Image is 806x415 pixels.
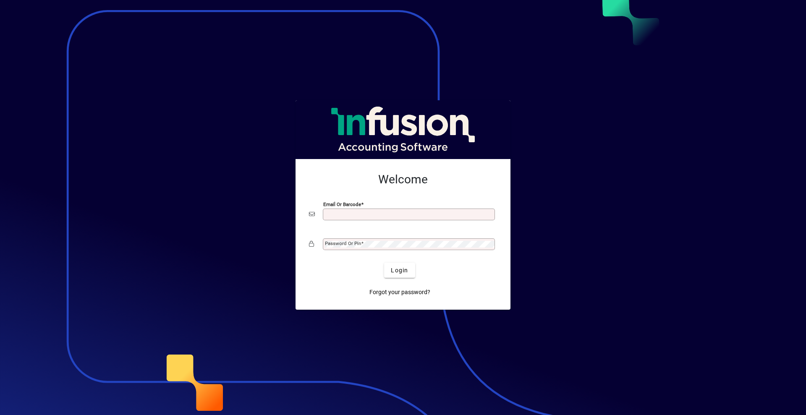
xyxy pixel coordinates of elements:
[325,240,361,246] mat-label: Password or Pin
[309,172,497,187] h2: Welcome
[323,201,361,207] mat-label: Email or Barcode
[391,266,408,275] span: Login
[366,284,434,300] a: Forgot your password?
[384,263,415,278] button: Login
[369,288,430,297] span: Forgot your password?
